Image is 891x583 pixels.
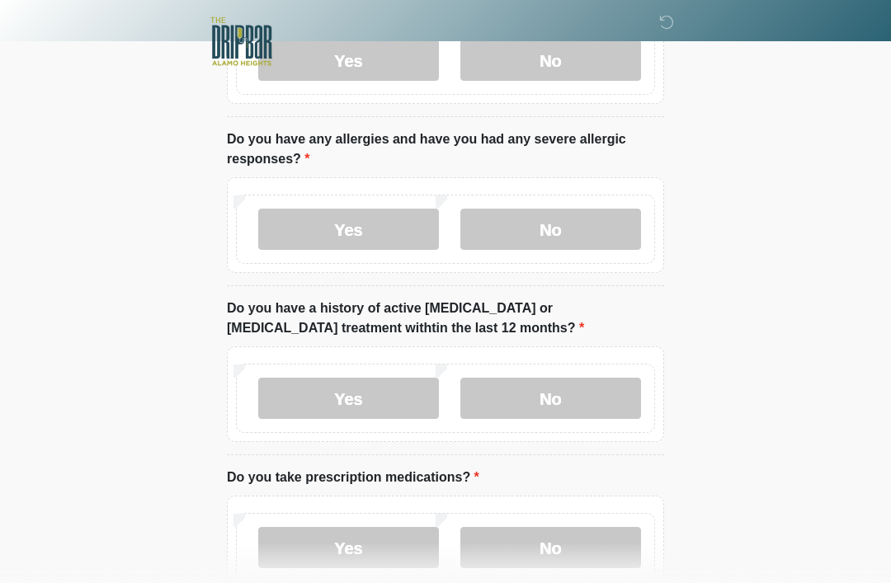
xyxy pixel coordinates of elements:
label: No [460,378,641,419]
label: Yes [258,209,439,250]
label: No [460,209,641,250]
label: Do you have a history of active [MEDICAL_DATA] or [MEDICAL_DATA] treatment withtin the last 12 mo... [227,299,664,338]
label: Do you have any allergies and have you had any severe allergic responses? [227,129,664,169]
label: Do you take prescription medications? [227,468,479,487]
label: Yes [258,378,439,419]
img: The DRIPBaR - Alamo Heights Logo [210,12,272,71]
label: Yes [258,527,439,568]
label: No [460,527,641,568]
